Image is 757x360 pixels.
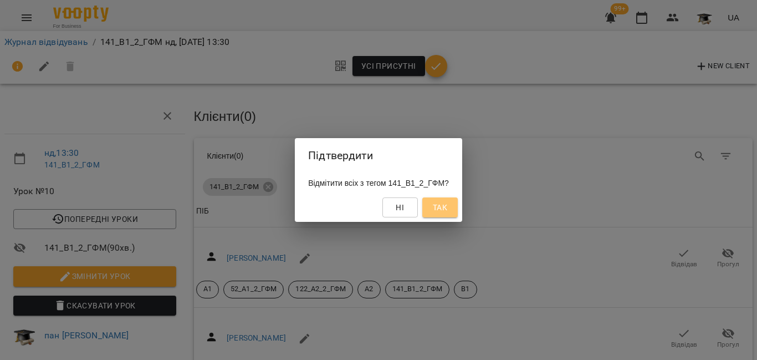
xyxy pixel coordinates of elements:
[433,201,447,214] span: Так
[396,201,404,214] span: Ні
[295,173,462,193] div: Відмітити всіх з тегом 141_В1_2_ГФМ?
[382,197,418,217] button: Ні
[422,197,458,217] button: Так
[308,147,449,164] h2: Підтвердити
